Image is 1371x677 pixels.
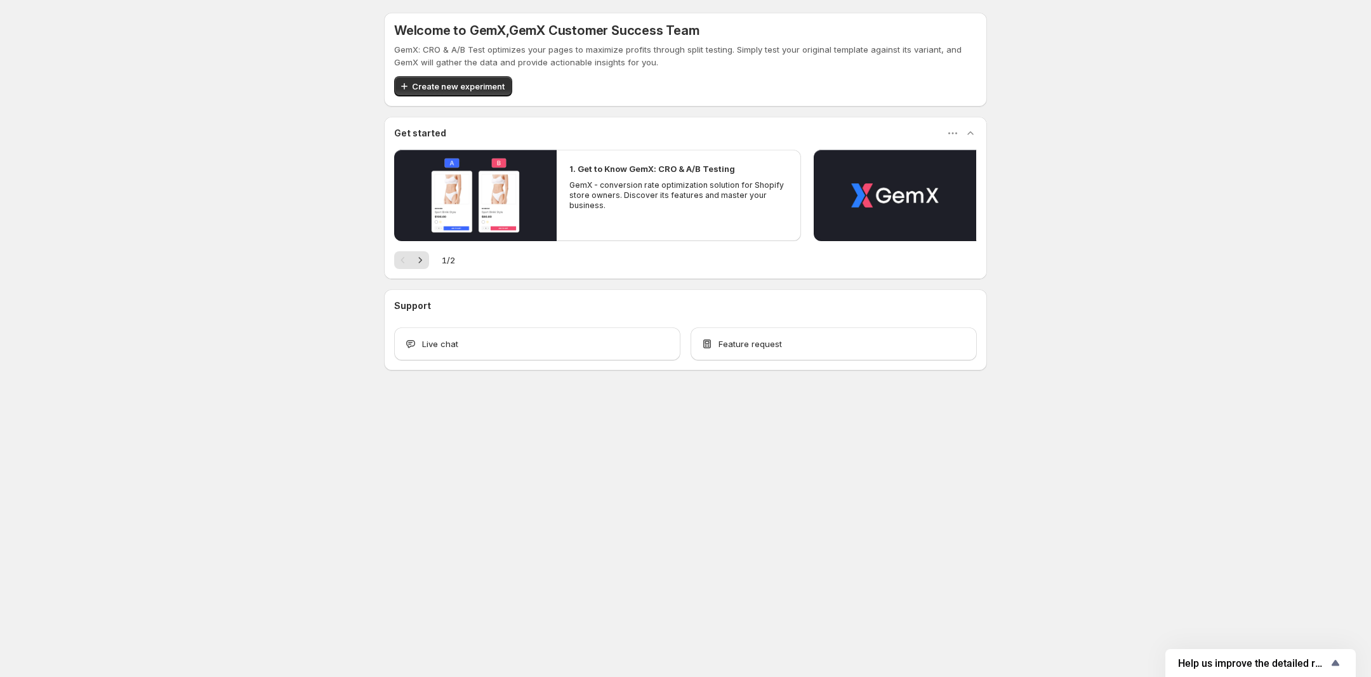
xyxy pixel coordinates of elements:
[394,251,429,269] nav: Pagination
[394,150,557,241] button: Play video
[394,76,512,96] button: Create new experiment
[394,127,446,140] h3: Get started
[394,23,699,38] h5: Welcome to GemX
[506,23,699,38] span: , GemX Customer Success Team
[394,43,977,69] p: GemX: CRO & A/B Test optimizes your pages to maximize profits through split testing. Simply test ...
[569,162,735,175] h2: 1. Get to Know GemX: CRO & A/B Testing
[569,180,788,211] p: GemX - conversion rate optimization solution for Shopify store owners. Discover its features and ...
[1178,657,1328,669] span: Help us improve the detailed report for A/B campaigns
[442,254,455,266] span: 1 / 2
[394,299,431,312] h3: Support
[412,80,505,93] span: Create new experiment
[719,338,782,350] span: Feature request
[411,251,429,269] button: Next
[1178,655,1343,671] button: Show survey - Help us improve the detailed report for A/B campaigns
[422,338,458,350] span: Live chat
[814,150,976,241] button: Play video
